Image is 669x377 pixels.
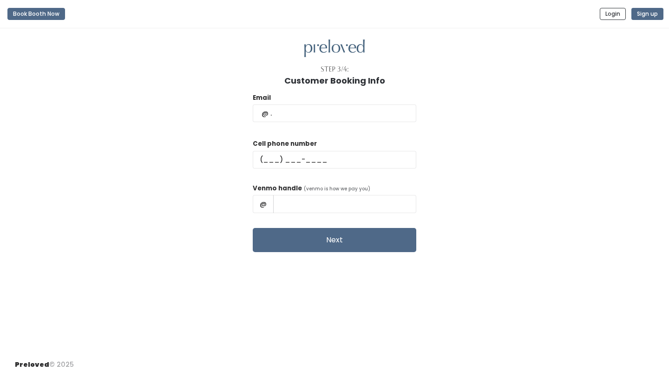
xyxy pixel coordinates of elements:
[253,228,416,252] button: Next
[253,151,416,169] input: (___) ___-____
[304,185,370,192] span: (venmo is how we pay you)
[7,4,65,24] a: Book Booth Now
[253,104,416,122] input: @ .
[284,76,385,85] h1: Customer Booking Info
[600,8,626,20] button: Login
[253,195,274,213] span: @
[253,93,271,103] label: Email
[15,352,74,370] div: © 2025
[7,8,65,20] button: Book Booth Now
[321,65,349,74] div: Step 3/4:
[631,8,663,20] button: Sign up
[15,360,49,369] span: Preloved
[304,39,365,58] img: preloved logo
[253,184,302,193] label: Venmo handle
[253,139,317,149] label: Cell phone number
